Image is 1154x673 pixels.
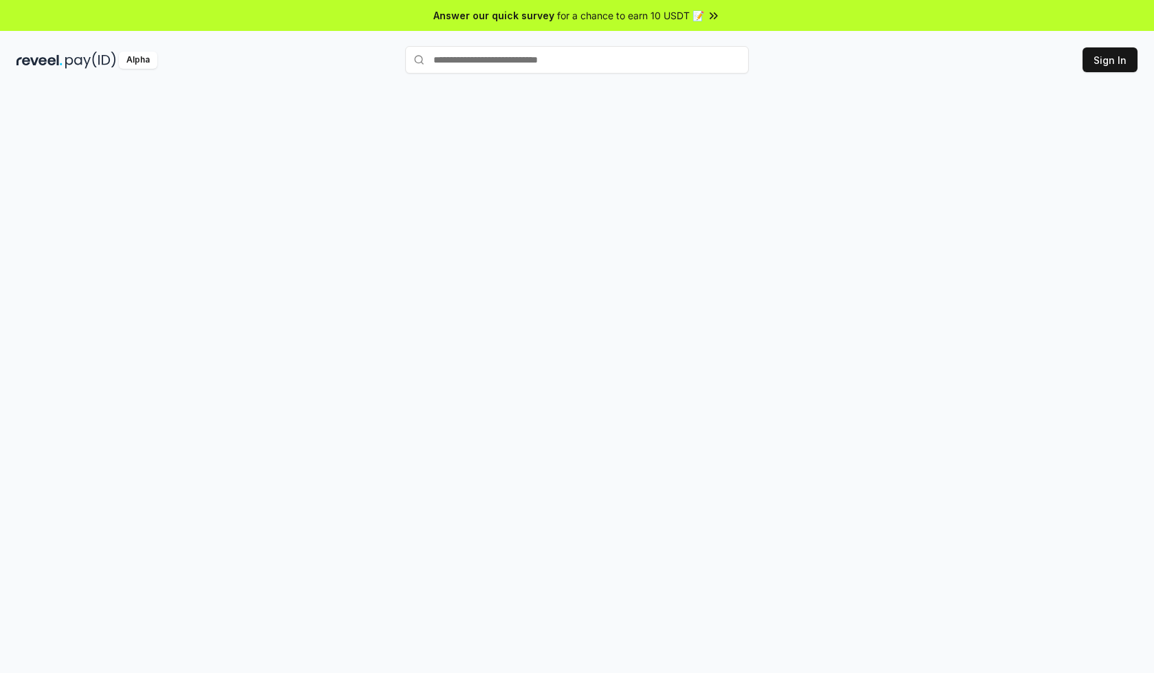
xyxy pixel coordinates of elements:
[433,8,554,23] span: Answer our quick survey
[65,52,116,69] img: pay_id
[557,8,704,23] span: for a chance to earn 10 USDT 📝
[1083,47,1138,72] button: Sign In
[16,52,63,69] img: reveel_dark
[119,52,157,69] div: Alpha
